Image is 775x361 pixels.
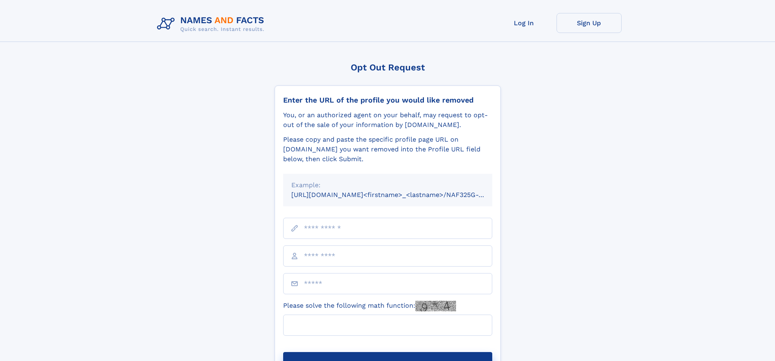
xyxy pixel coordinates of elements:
[283,301,456,311] label: Please solve the following math function:
[491,13,557,33] a: Log In
[283,110,492,130] div: You, or an authorized agent on your behalf, may request to opt-out of the sale of your informatio...
[291,180,484,190] div: Example:
[275,62,501,72] div: Opt Out Request
[557,13,622,33] a: Sign Up
[283,135,492,164] div: Please copy and paste the specific profile page URL on [DOMAIN_NAME] you want removed into the Pr...
[154,13,271,35] img: Logo Names and Facts
[291,191,508,199] small: [URL][DOMAIN_NAME]<firstname>_<lastname>/NAF325G-xxxxxxxx
[283,96,492,105] div: Enter the URL of the profile you would like removed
